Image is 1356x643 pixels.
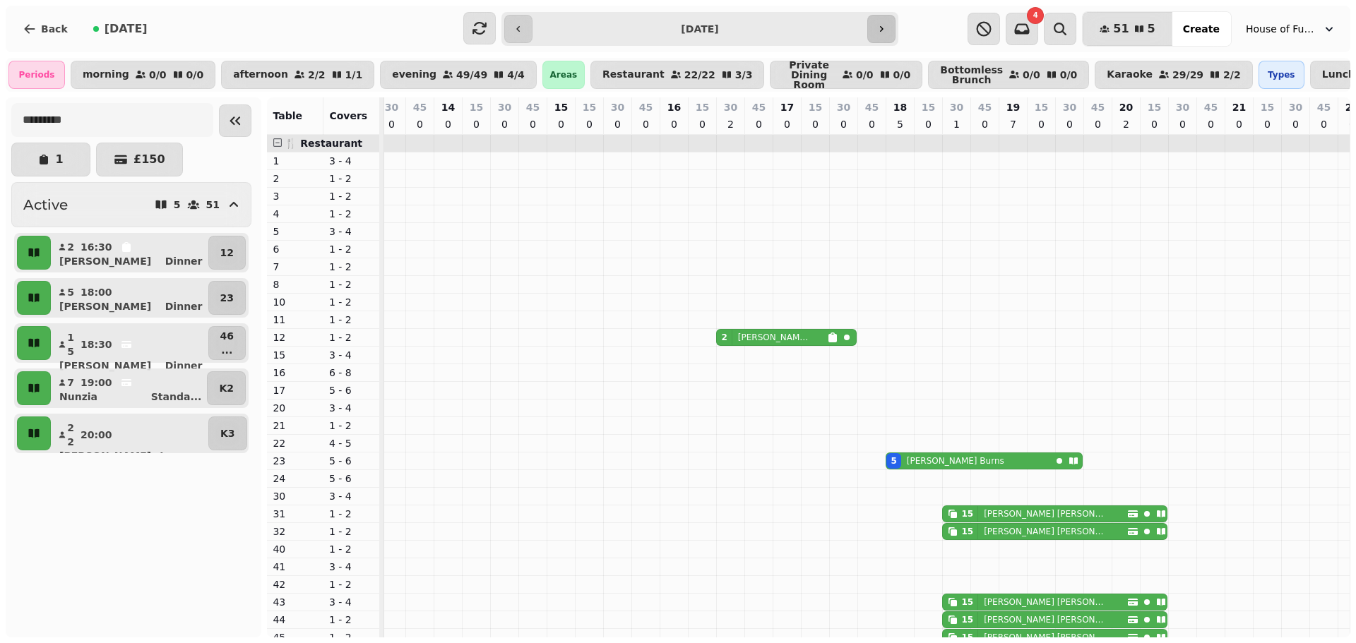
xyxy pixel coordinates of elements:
div: 15 [961,508,973,519]
p: 1 [273,154,318,168]
p: 0 [866,117,877,131]
p: £ 150 [133,154,165,165]
p: 3 / 3 [735,70,753,80]
p: 0 [612,117,623,131]
p: 5 [174,200,181,210]
p: 21 [273,419,318,433]
p: 12 [273,330,318,344]
p: [PERSON_NAME] [59,299,151,313]
p: 15 [1035,100,1048,114]
div: 15 [961,614,973,625]
p: 15 [696,100,709,114]
p: 0 / 0 [1060,70,1078,80]
button: Collapse sidebar [219,104,251,137]
p: 0 [1148,117,1160,131]
p: Dinner [165,299,203,313]
p: 5 - 6 [329,471,374,486]
p: 2 [725,117,736,131]
p: Karaoke [1107,69,1153,80]
button: 23 [208,281,246,315]
p: 32 [273,524,318,539]
p: 0 [1092,117,1103,131]
p: [PERSON_NAME] Hall [738,332,809,343]
p: 16:30 [81,240,112,254]
p: 1 - 2 [329,524,374,539]
p: 20 [1119,100,1133,114]
p: 30 [950,100,963,114]
span: Back [41,24,68,34]
button: 216:30[PERSON_NAME]Dinner [54,236,206,270]
p: 0 [583,117,595,131]
p: Large ... [160,449,203,463]
p: 0 / 0 [893,70,911,80]
p: Private Dining Room [782,60,836,90]
p: [PERSON_NAME] [59,449,151,463]
p: Lunch [1322,69,1355,80]
p: 1 - 2 [329,189,374,203]
p: Nunzia [59,390,97,404]
p: 4 [273,207,318,221]
p: 1 - 2 [329,330,374,344]
p: 3 [273,189,318,203]
p: 29 / 29 [1172,70,1203,80]
p: 45 [413,100,427,114]
p: 1 / 1 [345,70,363,80]
p: 4 / 4 [507,70,525,80]
p: 30 [837,100,850,114]
p: 2 [66,240,75,254]
p: 0 [414,117,425,131]
button: 1 [11,143,90,176]
p: 3 - 4 [329,154,374,168]
button: Create [1172,12,1231,46]
p: 2 / 2 [1223,70,1241,80]
p: 0 [781,117,792,131]
p: 15 [554,100,568,114]
span: 51 [1113,23,1129,35]
p: 42 [273,577,318,591]
p: K3 [220,426,235,440]
p: 0 [470,117,482,131]
p: 12 [220,246,234,260]
p: 0 [1177,117,1188,131]
p: 3 - 4 [329,401,374,415]
span: Covers [329,110,367,121]
p: 7 [273,260,318,274]
button: 12 [208,236,246,270]
p: 15 [66,330,75,359]
p: 16 [273,366,318,380]
p: 15 [470,100,483,114]
p: Dinner [165,359,203,373]
p: 0 [696,117,708,131]
p: 22 [1120,117,1131,145]
p: 0 [555,117,566,131]
p: 0 [1064,117,1075,131]
button: Bottomless Brunch0/00/0 [928,61,1089,89]
p: 1 - 2 [329,242,374,256]
p: 0 [1035,117,1047,131]
p: 3 - 4 [329,489,374,503]
p: 6 [273,242,318,256]
p: 15 [951,117,962,145]
div: 5 [891,455,896,467]
p: 22 [66,421,75,449]
div: 2 [721,332,727,343]
p: 0 [753,117,764,131]
p: 45 [526,100,540,114]
p: [PERSON_NAME] [PERSON_NAME] [984,508,1107,519]
button: 719:00NunziaStanda... [54,371,204,405]
p: 40 [273,542,318,556]
p: 0 [1261,117,1273,131]
button: House of Fu Manchester [1237,16,1345,42]
p: 15 [1261,100,1274,114]
p: 3 - 4 [329,224,374,239]
p: 7 [66,375,75,390]
span: 🍴 Restaurant [285,138,362,149]
p: ... [220,343,234,357]
span: [DATE] [105,23,148,35]
p: 45 [1204,100,1218,114]
p: 0 [499,117,510,131]
button: afternoon2/21/1 [221,61,374,89]
span: 4 [1033,12,1038,19]
p: 45 [978,100,992,114]
p: 14 [441,100,455,114]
